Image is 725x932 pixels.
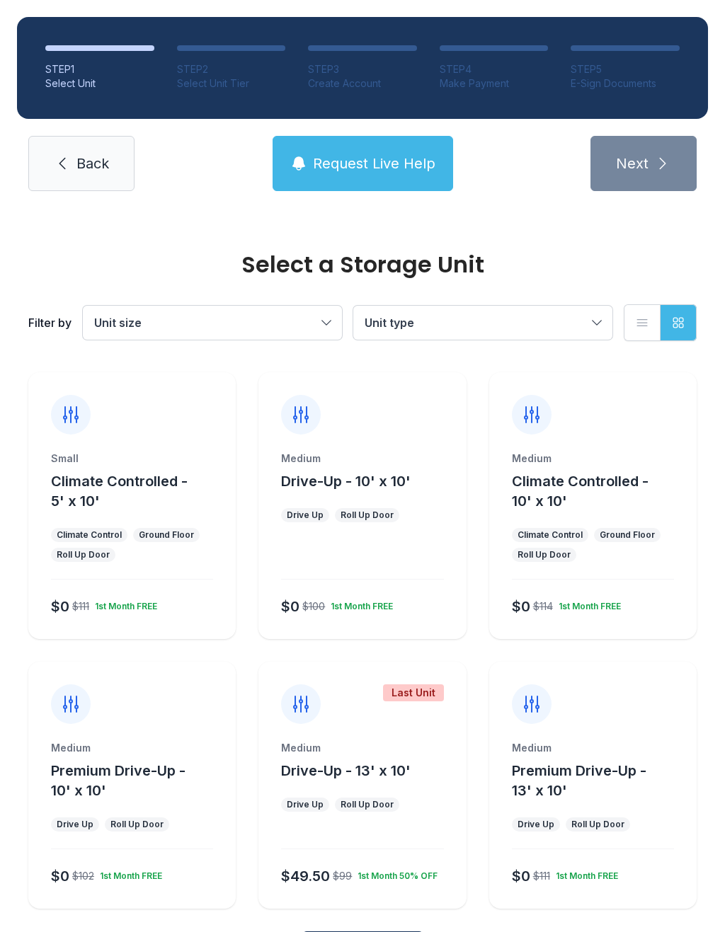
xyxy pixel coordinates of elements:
span: Next [616,154,649,173]
div: $0 [512,597,530,616]
button: Climate Controlled - 10' x 10' [512,471,691,511]
div: Create Account [308,76,417,91]
div: Drive Up [287,510,324,521]
div: Select Unit [45,76,154,91]
div: Select Unit Tier [177,76,286,91]
div: Roll Up Door [57,549,110,560]
div: $100 [302,599,325,614]
span: Drive-Up - 10' x 10' [281,473,411,490]
div: Drive Up [518,819,554,830]
span: Premium Drive-Up - 10' x 10' [51,762,185,799]
span: Unit type [365,316,414,330]
span: Drive-Up - 13' x 10' [281,762,411,779]
div: Medium [281,741,443,755]
div: $111 [72,599,89,614]
div: 1st Month FREE [325,595,393,612]
div: Select a Storage Unit [28,253,697,276]
div: Medium [281,451,443,466]
div: Roll Up Door [571,819,624,830]
button: Unit type [353,306,612,340]
div: Ground Floor [600,529,655,541]
div: $0 [281,597,299,616]
div: Roll Up Door [341,510,394,521]
div: Drive Up [57,819,93,830]
div: Last Unit [383,684,444,701]
div: Medium [512,741,674,755]
div: Make Payment [440,76,549,91]
span: Request Live Help [313,154,435,173]
div: STEP 4 [440,62,549,76]
span: Back [76,154,109,173]
div: Filter by [28,314,72,331]
div: $102 [72,869,94,883]
div: 1st Month FREE [553,595,621,612]
button: Unit size [83,306,342,340]
div: Climate Control [518,529,583,541]
button: Drive-Up - 10' x 10' [281,471,411,491]
div: E-Sign Documents [571,76,680,91]
div: $0 [51,866,69,886]
div: 1st Month 50% OFF [352,865,438,882]
div: Drive Up [287,799,324,810]
div: Small [51,451,213,466]
div: Roll Up Door [110,819,164,830]
button: Climate Controlled - 5' x 10' [51,471,230,511]
div: $49.50 [281,866,330,886]
div: STEP 1 [45,62,154,76]
div: STEP 3 [308,62,417,76]
div: Climate Control [57,529,122,541]
span: Unit size [94,316,142,330]
button: Premium Drive-Up - 10' x 10' [51,761,230,800]
div: $111 [533,869,550,883]
div: $99 [333,869,352,883]
div: STEP 5 [571,62,680,76]
span: Climate Controlled - 5' x 10' [51,473,188,510]
button: Drive-Up - 13' x 10' [281,761,411,781]
div: $0 [512,866,530,886]
div: Roll Up Door [341,799,394,810]
div: Medium [512,451,674,466]
div: $114 [533,599,553,614]
div: 1st Month FREE [89,595,157,612]
div: Roll Up Door [518,549,571,560]
span: Climate Controlled - 10' x 10' [512,473,649,510]
div: 1st Month FREE [94,865,162,882]
button: Premium Drive-Up - 13' x 10' [512,761,691,800]
div: STEP 2 [177,62,286,76]
span: Premium Drive-Up - 13' x 10' [512,762,646,799]
div: 1st Month FREE [550,865,618,882]
div: Ground Floor [139,529,194,541]
div: Medium [51,741,213,755]
div: $0 [51,597,69,616]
